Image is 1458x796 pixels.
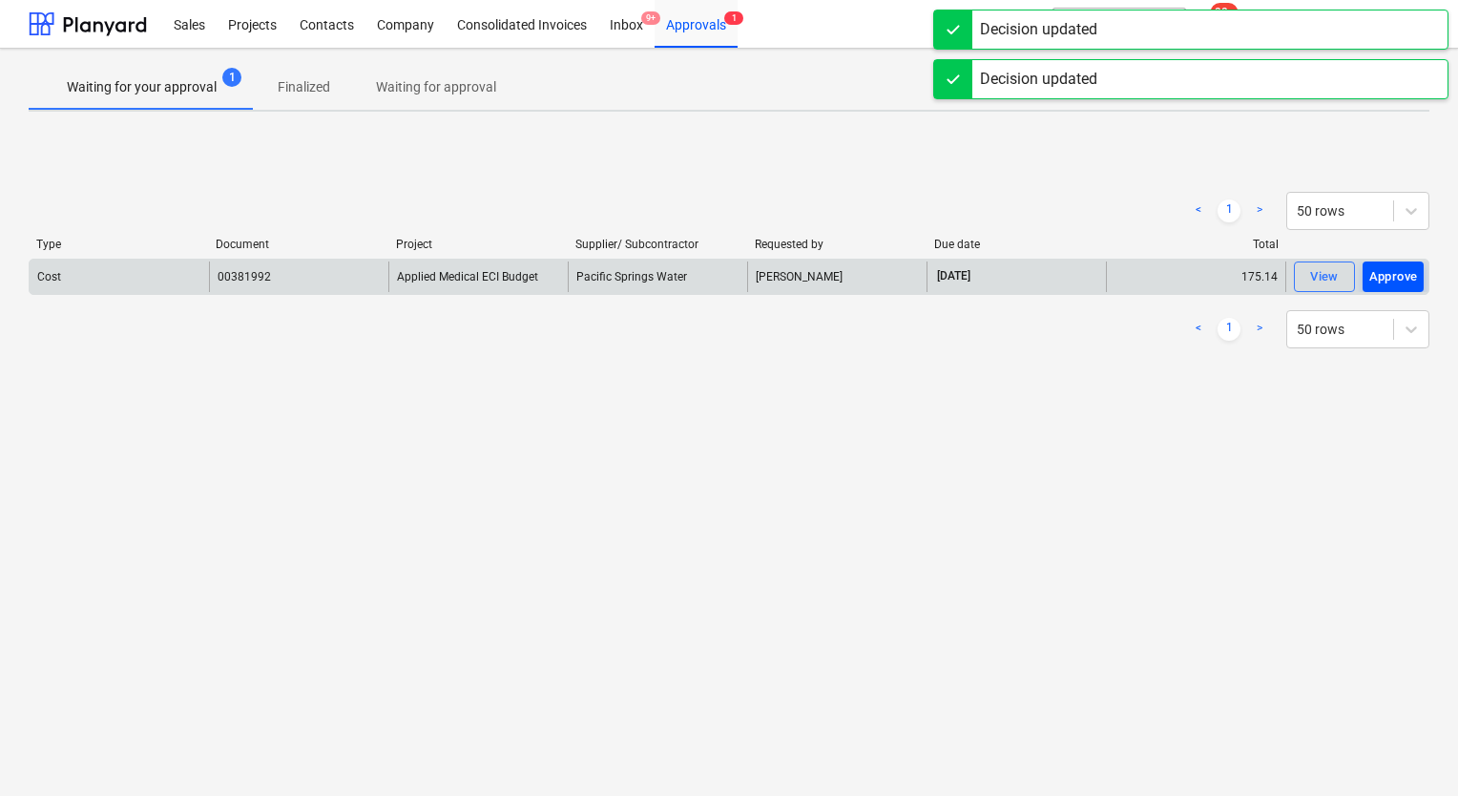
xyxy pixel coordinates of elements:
[1114,238,1279,251] div: Total
[1363,262,1424,292] button: Approve
[568,262,747,292] div: Pacific Springs Water
[222,68,241,87] span: 1
[216,238,380,251] div: Document
[1310,266,1339,288] div: View
[1106,262,1285,292] div: 175.14
[980,18,1097,41] div: Decision updated
[397,270,538,283] span: Applied Medical ECI Budget
[935,268,972,284] span: [DATE]
[747,262,927,292] div: [PERSON_NAME]
[1218,318,1240,341] a: Page 1 is your current page
[724,11,743,25] span: 1
[376,77,496,97] p: Waiting for approval
[278,77,330,97] p: Finalized
[1369,266,1418,288] div: Approve
[218,270,271,283] div: 00381992
[1248,199,1271,222] a: Next page
[1218,199,1240,222] a: Page 1 is your current page
[755,238,919,251] div: Requested by
[1187,318,1210,341] a: Previous page
[67,77,217,97] p: Waiting for your approval
[575,238,739,251] div: Supplier/ Subcontractor
[36,238,200,251] div: Type
[980,68,1097,91] div: Decision updated
[396,238,560,251] div: Project
[37,270,61,283] div: Cost
[1294,262,1355,292] button: View
[641,11,660,25] span: 9+
[1248,318,1271,341] a: Next page
[934,238,1098,251] div: Due date
[1187,199,1210,222] a: Previous page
